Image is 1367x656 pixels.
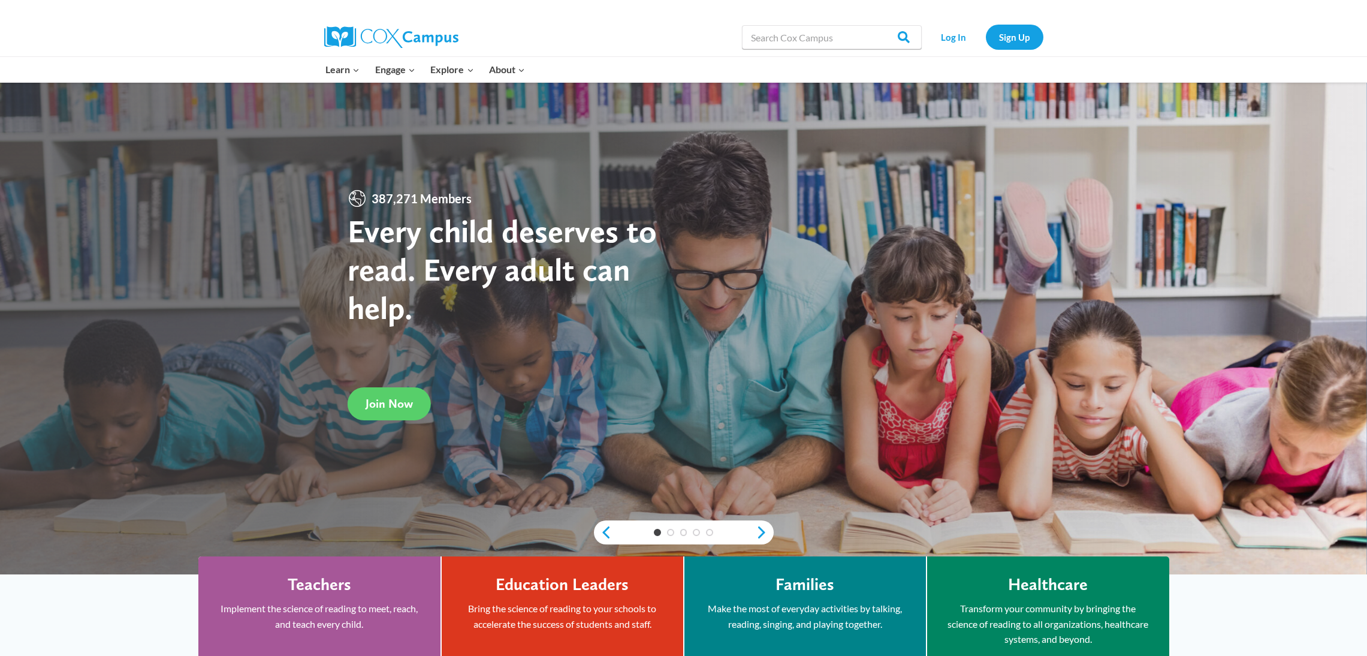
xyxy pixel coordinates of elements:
[680,529,687,536] a: 3
[366,396,413,411] span: Join Now
[945,601,1151,647] p: Transform your community by bringing the science of reading to all organizations, healthcare syst...
[775,574,834,595] h4: Families
[324,26,458,48] img: Cox Campus
[489,62,525,77] span: About
[288,574,351,595] h4: Teachers
[742,25,922,49] input: Search Cox Campus
[654,529,661,536] a: 1
[928,25,980,49] a: Log In
[928,25,1043,49] nav: Secondary Navigation
[216,601,423,631] p: Implement the science of reading to meet, reach, and teach every child.
[702,601,908,631] p: Make the most of everyday activities by talking, reading, singing, and playing together.
[375,62,415,77] span: Engage
[325,62,360,77] span: Learn
[594,520,774,544] div: content slider buttons
[348,387,431,420] a: Join Now
[986,25,1043,49] a: Sign Up
[1008,574,1088,595] h4: Healthcare
[667,529,674,536] a: 2
[348,212,657,326] strong: Every child deserves to read. Every adult can help.
[756,525,774,540] a: next
[430,62,473,77] span: Explore
[693,529,700,536] a: 4
[496,574,629,595] h4: Education Leaders
[367,189,476,208] span: 387,271 Members
[706,529,713,536] a: 5
[594,525,612,540] a: previous
[318,57,533,82] nav: Primary Navigation
[460,601,665,631] p: Bring the science of reading to your schools to accelerate the success of students and staff.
